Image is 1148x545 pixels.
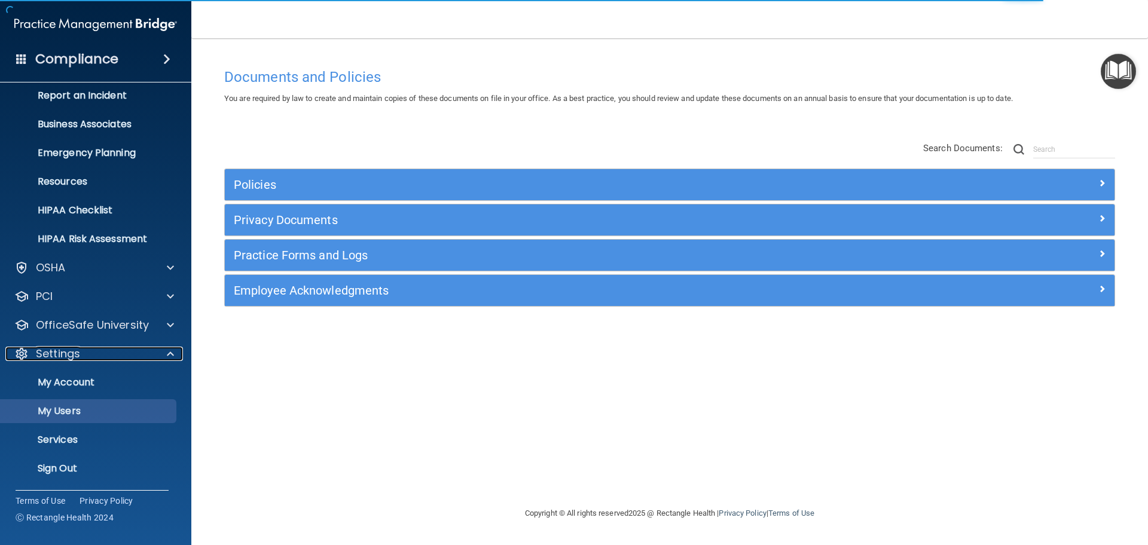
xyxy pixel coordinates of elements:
[8,90,171,102] p: Report an Incident
[36,347,80,361] p: Settings
[234,249,883,262] h5: Practice Forms and Logs
[14,261,174,275] a: OSHA
[14,318,174,332] a: OfficeSafe University
[234,284,883,297] h5: Employee Acknowledgments
[234,213,883,226] h5: Privacy Documents
[16,495,65,507] a: Terms of Use
[8,118,171,130] p: Business Associates
[1013,144,1024,155] img: ic-search.3b580494.png
[923,143,1003,154] span: Search Documents:
[234,175,1106,194] a: Policies
[8,147,171,159] p: Emergency Planning
[1033,140,1115,158] input: Search
[234,178,883,191] h5: Policies
[768,509,814,518] a: Terms of Use
[8,376,171,388] p: My Account
[36,318,149,332] p: OfficeSafe University
[8,204,171,216] p: HIPAA Checklist
[234,281,1106,300] a: Employee Acknowledgments
[36,289,53,304] p: PCI
[719,509,766,518] a: Privacy Policy
[1101,54,1136,89] button: Open Resource Center
[234,210,1106,229] a: Privacy Documents
[8,434,171,446] p: Services
[8,463,171,474] p: Sign Out
[8,233,171,245] p: HIPAA Risk Assessment
[451,494,888,532] div: Copyright © All rights reserved 2025 @ Rectangle Health | |
[80,495,133,507] a: Privacy Policy
[14,289,174,304] a: PCI
[224,94,1013,103] span: You are required by law to create and maintain copies of these documents on file in your office. ...
[36,261,66,275] p: OSHA
[8,405,171,417] p: My Users
[14,347,174,361] a: Settings
[224,69,1115,85] h4: Documents and Policies
[14,13,177,36] img: PMB logo
[35,51,118,68] h4: Compliance
[16,512,114,523] span: Ⓒ Rectangle Health 2024
[234,246,1106,265] a: Practice Forms and Logs
[8,176,171,188] p: Resources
